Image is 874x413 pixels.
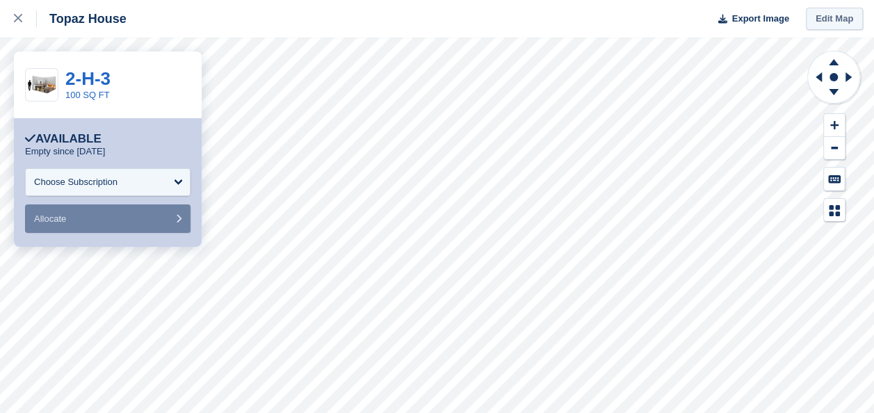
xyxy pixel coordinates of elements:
button: Map Legend [824,199,845,222]
div: Topaz House [37,10,127,27]
button: Allocate [25,204,191,233]
button: Keyboard Shortcuts [824,168,845,191]
a: Edit Map [806,8,863,31]
span: Export Image [731,12,788,26]
button: Export Image [710,8,789,31]
a: 2-H-3 [65,68,111,89]
div: Available [25,132,102,146]
div: Choose Subscription [34,175,118,189]
button: Zoom In [824,114,845,137]
button: Zoom Out [824,137,845,160]
span: Allocate [34,213,66,224]
img: 100-sqft-unit.jpg [26,73,58,97]
a: 100 SQ FT [65,90,110,100]
p: Empty since [DATE] [25,146,105,157]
